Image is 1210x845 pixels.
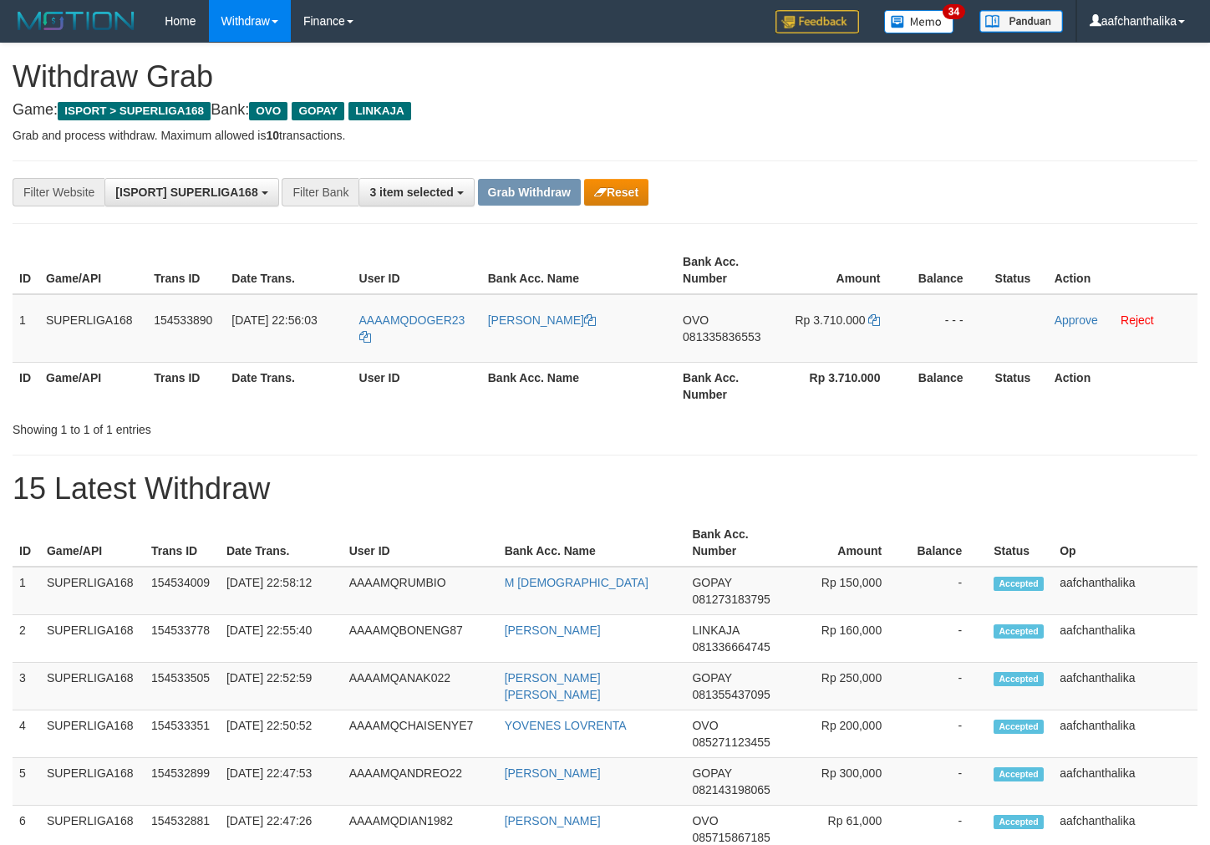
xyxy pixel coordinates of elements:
[1053,567,1197,615] td: aafchanthalika
[905,247,988,294] th: Balance
[1053,663,1197,710] td: aafchanthalika
[786,615,907,663] td: Rp 160,000
[884,10,954,33] img: Button%20Memo.svg
[58,102,211,120] span: ISPORT > SUPERLIGA168
[1053,615,1197,663] td: aafchanthalika
[868,313,880,327] a: Copy 3710000 to clipboard
[154,313,212,327] span: 154533890
[13,294,39,363] td: 1
[13,758,40,806] td: 5
[353,247,481,294] th: User ID
[1048,362,1197,410] th: Action
[13,710,40,758] td: 4
[786,758,907,806] td: Rp 300,000
[343,758,498,806] td: AAAAMQANDREO22
[505,624,601,637] a: [PERSON_NAME]
[775,10,859,33] img: Feedback.jpg
[40,567,145,615] td: SUPERLIGA168
[907,519,987,567] th: Balance
[994,815,1044,829] span: Accepted
[692,624,739,637] span: LINKAJA
[282,178,358,206] div: Filter Bank
[40,519,145,567] th: Game/API
[115,186,257,199] span: [ISPORT] SUPERLIGA168
[40,615,145,663] td: SUPERLIGA168
[104,178,278,206] button: [ISPORT] SUPERLIGA168
[907,567,987,615] td: -
[39,247,147,294] th: Game/API
[481,247,676,294] th: Bank Acc. Name
[292,102,344,120] span: GOPAY
[358,178,474,206] button: 3 item selected
[795,313,865,327] span: Rp 3.710.000
[220,663,343,710] td: [DATE] 22:52:59
[147,362,225,410] th: Trans ID
[220,758,343,806] td: [DATE] 22:47:53
[692,671,731,685] span: GOPAY
[994,672,1044,686] span: Accepted
[692,719,718,732] span: OVO
[692,640,770,654] span: Copy 081336664745 to clipboard
[1053,519,1197,567] th: Op
[994,577,1044,591] span: Accepted
[907,758,987,806] td: -
[13,615,40,663] td: 2
[692,576,731,589] span: GOPAY
[348,102,411,120] span: LINKAJA
[39,294,147,363] td: SUPERLIGA168
[505,671,601,701] a: [PERSON_NAME] [PERSON_NAME]
[40,758,145,806] td: SUPERLIGA168
[786,519,907,567] th: Amount
[994,767,1044,781] span: Accepted
[145,519,220,567] th: Trans ID
[685,519,786,567] th: Bank Acc. Number
[147,247,225,294] th: Trans ID
[943,4,965,19] span: 34
[481,362,676,410] th: Bank Acc. Name
[786,567,907,615] td: Rp 150,000
[249,102,287,120] span: OVO
[40,663,145,710] td: SUPERLIGA168
[1048,247,1197,294] th: Action
[13,415,491,438] div: Showing 1 to 1 of 1 entries
[343,615,498,663] td: AAAAMQBONENG87
[343,519,498,567] th: User ID
[692,593,770,606] span: Copy 081273183795 to clipboard
[353,362,481,410] th: User ID
[1121,313,1154,327] a: Reject
[786,663,907,710] td: Rp 250,000
[343,663,498,710] td: AAAAMQANAK022
[905,294,988,363] td: - - -
[343,567,498,615] td: AAAAMQRUMBIO
[979,10,1063,33] img: panduan.png
[225,247,352,294] th: Date Trans.
[13,8,140,33] img: MOTION_logo.png
[225,362,352,410] th: Date Trans.
[343,710,498,758] td: AAAAMQCHAISENYE7
[907,663,987,710] td: -
[692,736,770,749] span: Copy 085271123455 to clipboard
[13,127,1197,144] p: Grab and process withdraw. Maximum allowed is transactions.
[780,247,905,294] th: Amount
[13,247,39,294] th: ID
[505,814,601,827] a: [PERSON_NAME]
[683,313,709,327] span: OVO
[13,472,1197,506] h1: 15 Latest Withdraw
[13,663,40,710] td: 3
[692,783,770,797] span: Copy 082143198065 to clipboard
[40,710,145,758] td: SUPERLIGA168
[145,567,220,615] td: 154534009
[369,186,453,199] span: 3 item selected
[989,247,1048,294] th: Status
[478,179,581,206] button: Grab Withdraw
[13,102,1197,119] h4: Game: Bank:
[505,766,601,780] a: [PERSON_NAME]
[692,688,770,701] span: Copy 081355437095 to clipboard
[683,330,760,344] span: Copy 081335836553 to clipboard
[220,519,343,567] th: Date Trans.
[488,313,596,327] a: [PERSON_NAME]
[987,519,1053,567] th: Status
[231,313,317,327] span: [DATE] 22:56:03
[994,720,1044,734] span: Accepted
[780,362,905,410] th: Rp 3.710.000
